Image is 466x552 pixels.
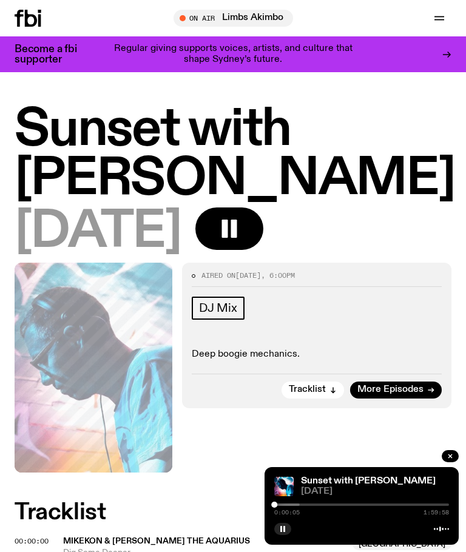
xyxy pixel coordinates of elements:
h3: Become a fbi supporter [15,44,92,65]
span: 00:00:00 [15,536,49,546]
span: Aired on [201,271,235,280]
span: Tracklist [289,385,326,394]
span: Mikekon & [PERSON_NAME] The Aquarius [63,537,250,545]
button: Tracklist [282,382,344,399]
span: , 6:00pm [261,271,295,280]
h1: Sunset with [PERSON_NAME] [15,106,451,204]
span: 0:00:05 [274,510,300,516]
a: More Episodes [350,382,442,399]
span: [DATE] [301,487,449,496]
h2: Tracklist [15,502,451,523]
span: More Episodes [357,385,424,394]
span: [DATE] [235,271,261,280]
span: [DATE] [15,207,181,257]
img: Simon Caldwell stands side on, looking downwards. He has headphones on. Behind him is a brightly ... [274,477,294,496]
span: 1:59:58 [424,510,449,516]
button: 00:00:00 [15,538,49,545]
a: DJ Mix [192,297,245,320]
p: Deep boogie mechanics. [192,349,442,360]
p: Regular giving supports voices, artists, and culture that shape Sydney’s future. [102,44,364,65]
button: On AirLimbs Akimbo [174,10,293,27]
span: DJ Mix [199,301,237,315]
a: Sunset with [PERSON_NAME] [301,476,436,486]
